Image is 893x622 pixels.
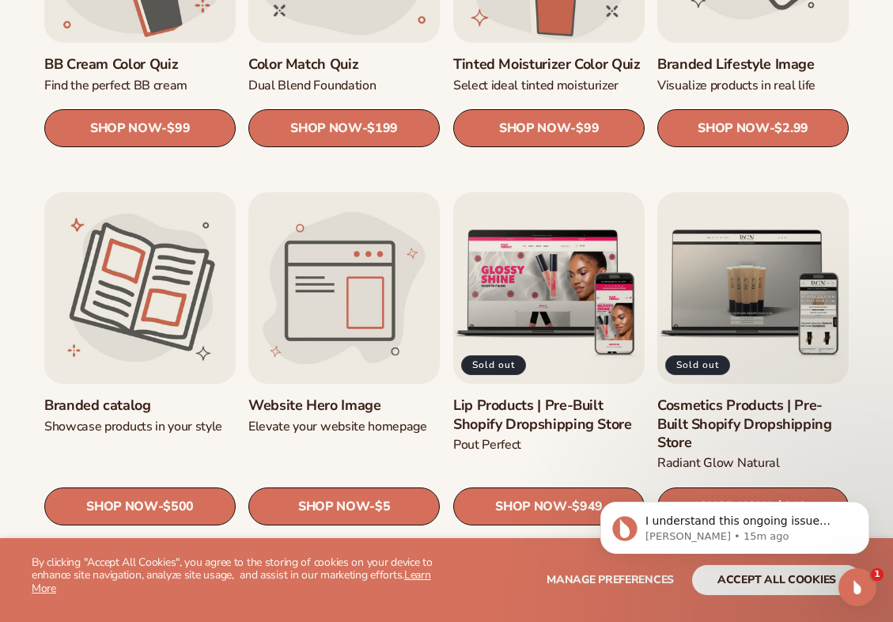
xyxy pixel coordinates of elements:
a: SHOP NOW- $5 [248,487,440,525]
span: SHOP NOW [499,121,570,136]
span: $99 [576,122,599,137]
span: SHOP NOW [290,121,361,136]
span: Manage preferences [547,572,674,587]
p: By clicking "Accept All Cookies", you agree to the storing of cookies on your device to enhance s... [32,556,447,596]
span: $2.99 [774,122,808,137]
a: SHOP NOW- $99 [44,110,236,148]
iframe: Intercom live chat [838,568,876,606]
a: SHOP NOW- $2.99 [657,110,849,148]
a: Color Match Quiz [248,56,440,74]
a: Tinted Moisturizer Color Quiz [453,56,645,74]
span: SHOP NOW [698,121,769,136]
a: SHOP NOW- $99 [453,110,645,148]
a: SHOP NOW- $949 [453,487,645,525]
span: SHOP NOW [298,499,369,514]
a: BB Cream Color Quiz [44,56,236,74]
button: accept all cookies [692,565,861,595]
span: $500 [163,499,194,514]
a: SHOP NOW- $199 [248,110,440,148]
button: Manage preferences [547,565,674,595]
a: Learn More [32,567,431,596]
span: $5 [375,499,390,514]
a: Lip Products | Pre-Built Shopify Dropshipping Store [453,396,645,434]
a: Website Hero Image [248,396,440,415]
span: $199 [368,122,399,137]
span: SHOP NOW [495,499,566,514]
a: Branded catalog [44,396,236,415]
iframe: Intercom notifications message [577,468,893,579]
span: SHOP NOW [86,499,157,514]
a: Cosmetics Products | Pre-Built Shopify Dropshipping Store [657,396,849,452]
span: $949 [572,499,603,514]
span: 1 [871,568,884,581]
span: $99 [167,122,190,137]
a: SHOP NOW- $500 [44,487,236,525]
a: Branded Lifestyle Image [657,56,849,74]
span: SHOP NOW [90,121,161,136]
